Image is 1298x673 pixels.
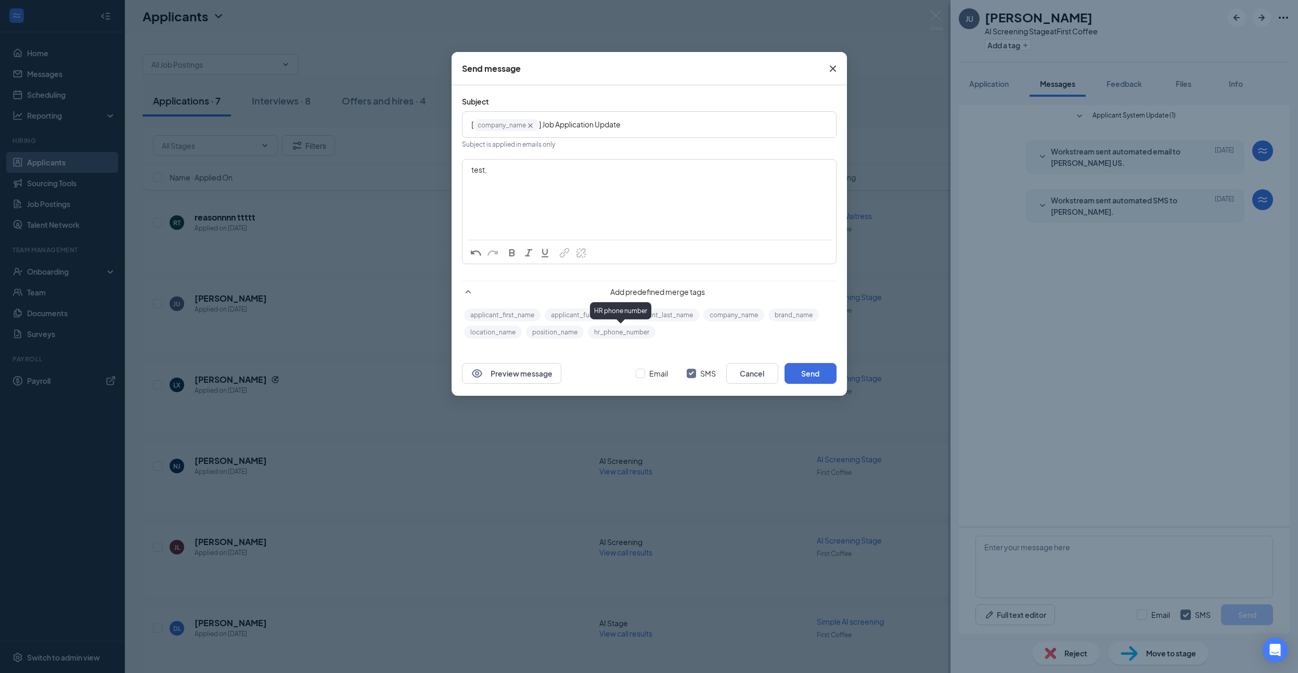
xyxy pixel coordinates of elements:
[573,245,589,261] button: Remove Link
[464,308,541,321] button: applicant_first_name
[785,363,837,384] button: Send
[468,245,484,261] button: Undo
[526,326,584,339] button: position_name
[462,286,474,298] svg: SmallChevronUp
[819,52,847,85] button: Close
[768,308,819,321] button: brand_name
[479,287,837,297] span: Add predefined merge tags
[462,363,561,384] button: EyePreview message
[537,245,554,261] button: Underline
[471,367,483,380] svg: Eye
[696,368,720,379] span: SMS
[726,363,778,384] button: Cancel
[623,308,699,321] button: applicant_last_name
[645,368,672,379] span: Email
[463,112,836,137] div: Edit text
[545,308,619,321] button: applicant_full_name
[463,160,836,212] div: Enter your message
[703,308,764,321] button: company_name
[526,121,535,130] svg: Cross
[504,245,520,261] button: Bold
[471,165,487,174] span: test,
[590,302,651,319] div: HR phone number
[471,120,473,129] span: [
[520,245,537,261] button: Italic
[462,281,837,298] div: Add predefined merge tags
[473,119,539,131] span: company_name‌‌‌‌
[1263,638,1288,663] div: Open Intercom Messenger
[827,62,839,75] svg: Cross
[462,97,489,106] span: Subject
[484,245,501,261] button: Redo
[588,326,656,339] button: hr_phone_number
[539,120,621,129] span: ] Job Application Update
[556,245,573,261] button: Link
[462,140,837,149] p: Subject is applied in emails only
[464,326,522,339] button: location_name
[462,63,521,74] div: Send message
